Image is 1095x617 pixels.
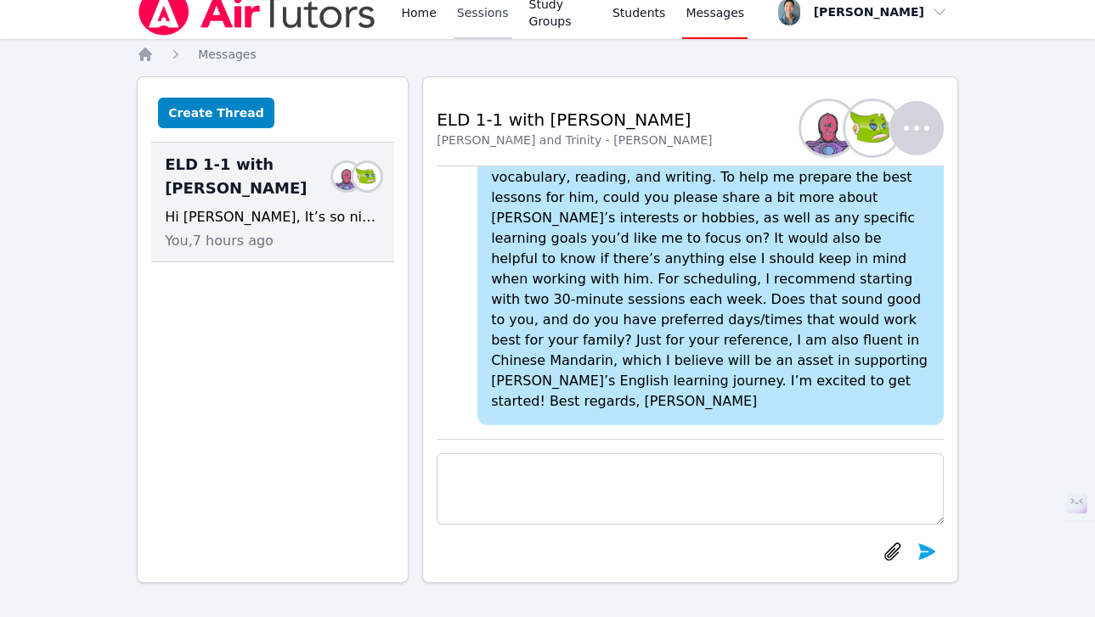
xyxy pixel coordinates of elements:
[491,106,930,412] p: Hi [PERSON_NAME], It’s so nice to meet you, and I’m really looking forward to working with [PERSO...
[158,98,274,128] button: Create Thread
[437,108,712,132] h2: ELD 1-1 with [PERSON_NAME]
[353,163,381,190] img: Trinity - Fangfei Dong
[801,101,855,155] img: Ethan Wu
[845,101,900,155] img: Trinity - Fangfei Dong
[165,207,381,227] div: Hi [PERSON_NAME], It’s so nice to meet you, and I’m really looking forward to working with [PERSO...
[151,143,394,262] div: ELD 1-1 with [PERSON_NAME]Ethan WuTrinity - Fangfei DongHi [PERSON_NAME], It’s so nice to meet yo...
[198,46,257,63] a: Messages
[811,101,944,155] button: Ethan WuTrinity - Fangfei Dong
[165,153,340,200] span: ELD 1-1 with [PERSON_NAME]
[437,132,712,149] div: [PERSON_NAME] and Trinity - [PERSON_NAME]
[686,4,744,21] span: Messages
[333,163,360,190] img: Ethan Wu
[198,48,257,61] span: Messages
[165,231,274,251] span: You, 7 hours ago
[137,46,958,63] nav: Breadcrumb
